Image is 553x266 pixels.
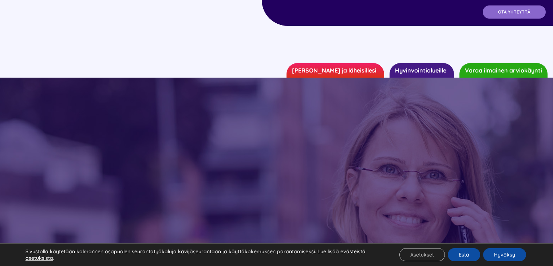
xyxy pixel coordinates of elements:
[399,248,445,261] button: Asetukset
[483,5,546,19] a: OTA YHTEYTTÄ
[498,9,530,15] span: OTA YHTEYTTÄ
[25,255,53,261] button: asetuksista
[459,63,548,78] a: Varaa ilmainen arviokäynti
[483,248,526,261] button: Hyväksy
[25,248,381,261] p: Sivustolla käytetään kolmannen osapuolen seurantatyökaluja kävijäseurantaan ja käyttäkokemuksen p...
[287,63,384,78] a: [PERSON_NAME] ja läheisillesi
[390,63,454,78] a: Hyvinvointialueille
[448,248,480,261] button: Estä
